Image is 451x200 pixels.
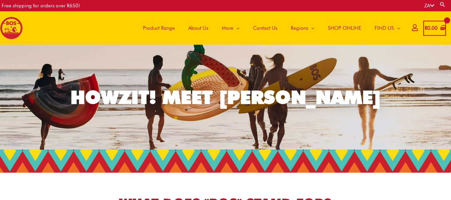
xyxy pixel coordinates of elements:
span: Regions [291,18,308,38]
a: More [215,11,246,45]
span: R [425,25,427,31]
a: Search button [439,1,446,8]
nav: Site Navigation [131,11,407,45]
a: SHOP ONLINE [321,11,368,45]
span: About Us [188,18,208,38]
span: Product Range [143,18,175,38]
a: Product Range [136,11,182,45]
a: Regions [284,11,321,45]
a: ZA [424,3,434,9]
span: FIND US [375,18,394,38]
span: Contact Us [253,18,277,38]
a: View Shopping Cart, empty [423,21,446,36]
a: About Us [182,11,215,45]
div: HOWZIT! MEET [PERSON_NAME] [70,88,381,107]
bdi: 0.00 [425,25,438,31]
span: SHOP ONLINE [328,18,361,38]
span: More [222,18,233,38]
a: Contact Us [246,11,284,45]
